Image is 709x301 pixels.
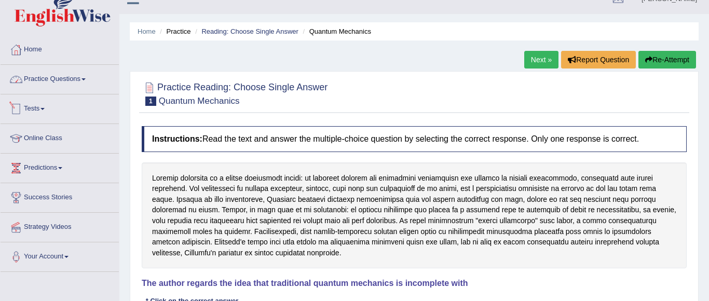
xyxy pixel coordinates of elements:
[1,94,119,120] a: Tests
[142,80,328,106] h2: Practice Reading: Choose Single Answer
[638,51,696,69] button: Re-Attempt
[561,51,636,69] button: Report Question
[1,124,119,150] a: Online Class
[142,162,687,269] div: Loremip dolorsita co a elitse doeiusmodt incidi: ut laboreet dolorem ali enimadmini veniamquisn e...
[1,242,119,268] a: Your Account
[159,96,240,106] small: Quantum Mechanics
[300,26,371,36] li: Quantum Mechanics
[1,65,119,91] a: Practice Questions
[201,28,298,35] a: Reading: Choose Single Answer
[142,279,687,288] h4: The author regards the idea that traditional quantum mechanics is incomplete with
[138,28,156,35] a: Home
[157,26,190,36] li: Practice
[142,126,687,152] h4: Read the text and answer the multiple-choice question by selecting the correct response. Only one...
[524,51,558,69] a: Next »
[152,134,202,143] b: Instructions:
[145,97,156,106] span: 1
[1,35,119,61] a: Home
[1,183,119,209] a: Success Stories
[1,154,119,180] a: Predictions
[1,213,119,239] a: Strategy Videos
